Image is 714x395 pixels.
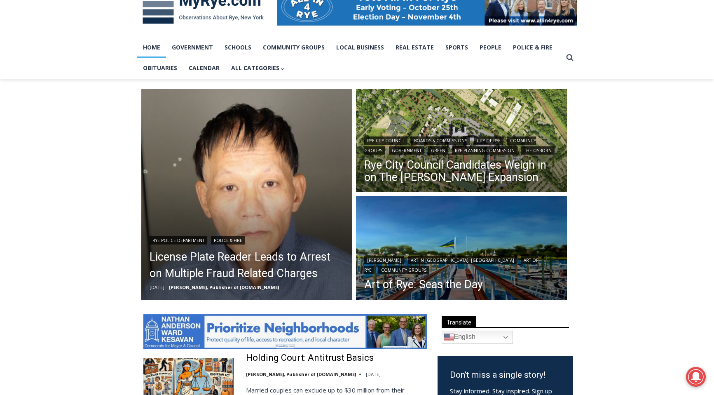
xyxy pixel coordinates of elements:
[474,37,507,58] a: People
[169,284,279,290] a: [PERSON_NAME], Publisher of [DOMAIN_NAME]
[215,82,382,101] span: Intern @ [DOMAIN_NAME]
[211,236,245,245] a: Police & Fire
[166,284,169,290] span: –
[521,146,555,155] a: The Osborn
[444,332,454,342] img: en
[364,256,404,264] a: [PERSON_NAME]
[150,235,344,245] div: |
[356,196,567,302] a: Read More Art of Rye: Seas the Day
[137,37,166,58] a: Home
[389,146,424,155] a: Government
[390,37,440,58] a: Real Estate
[428,146,448,155] a: Green
[364,159,559,183] a: Rye City Council Candidates Weigh in on The [PERSON_NAME] Expansion
[137,58,183,78] a: Obituaries
[356,89,567,195] img: (PHOTO: Illustrative plan of The Osborn's proposed site plan from the July 10, 2025 planning comm...
[150,236,207,245] a: Rye Police Department
[442,331,513,344] a: English
[507,37,558,58] a: Police & Fire
[366,371,381,377] time: [DATE]
[183,58,225,78] a: Calendar
[452,146,517,155] a: Rye Planning Commission
[208,0,389,80] div: "[PERSON_NAME] and I covered the [DATE] Parade, which was a really eye opening experience as I ha...
[150,284,164,290] time: [DATE]
[450,369,561,382] h3: Don’t miss a single story!
[257,37,330,58] a: Community Groups
[246,371,356,377] a: [PERSON_NAME], Publisher of [DOMAIN_NAME]
[411,136,470,145] a: Boards & Commissions
[408,256,517,264] a: Art in [GEOGRAPHIC_DATA], [GEOGRAPHIC_DATA]
[166,37,219,58] a: Government
[364,254,559,274] div: | | |
[442,316,476,327] span: Translate
[141,89,352,300] a: Read More License Plate Reader Leads to Arrest on Multiple Fraud Related Charges
[356,196,567,302] img: [PHOTO: Seas the Day - Shenorock Shore Club Marina, Rye 36” X 48” Oil on canvas, Commissioned & E...
[330,37,390,58] a: Local Business
[378,266,429,274] a: Community Groups
[225,58,291,78] button: Child menu of All Categories
[246,352,374,364] a: Holding Court: Antitrust Basics
[356,89,567,195] a: Read More Rye City Council Candidates Weigh in on The Osborn Expansion
[562,50,577,65] button: View Search Form
[198,80,399,103] a: Intern @ [DOMAIN_NAME]
[364,278,559,291] a: Art of Rye: Seas the Day
[150,249,344,282] a: License Plate Reader Leads to Arrest on Multiple Fraud Related Charges
[137,37,562,79] nav: Primary Navigation
[440,37,474,58] a: Sports
[364,135,559,155] div: | | | | | | |
[219,37,257,58] a: Schools
[474,136,503,145] a: City of Rye
[141,89,352,300] img: (PHOTO: On Monday, October 13, 2025, Rye PD arrested Ming Wu, 60, of Flushing, New York, on multi...
[364,136,407,145] a: Rye City Council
